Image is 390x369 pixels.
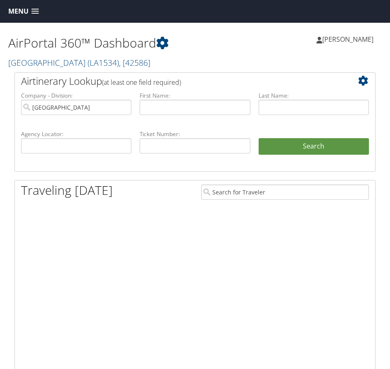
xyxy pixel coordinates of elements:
span: [PERSON_NAME] [322,35,373,44]
a: [PERSON_NAME] [316,27,382,52]
h2: Airtinerary Lookup [21,74,339,88]
label: Ticket Number: [140,130,250,138]
span: (at least one field required) [102,78,181,87]
span: Menu [8,7,29,15]
a: Menu [4,5,43,18]
h1: Traveling [DATE] [21,182,113,199]
span: , [ 42586 ] [119,57,150,68]
label: First Name: [140,91,250,100]
h1: AirPortal 360™ Dashboard [8,34,195,52]
a: [GEOGRAPHIC_DATA] [8,57,150,68]
button: Search [259,138,369,155]
label: Last Name: [259,91,369,100]
label: Company - Division: [21,91,131,100]
label: Agency Locator: [21,130,131,138]
input: Search for Traveler [201,184,369,200]
span: ( LA1534 ) [88,57,119,68]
